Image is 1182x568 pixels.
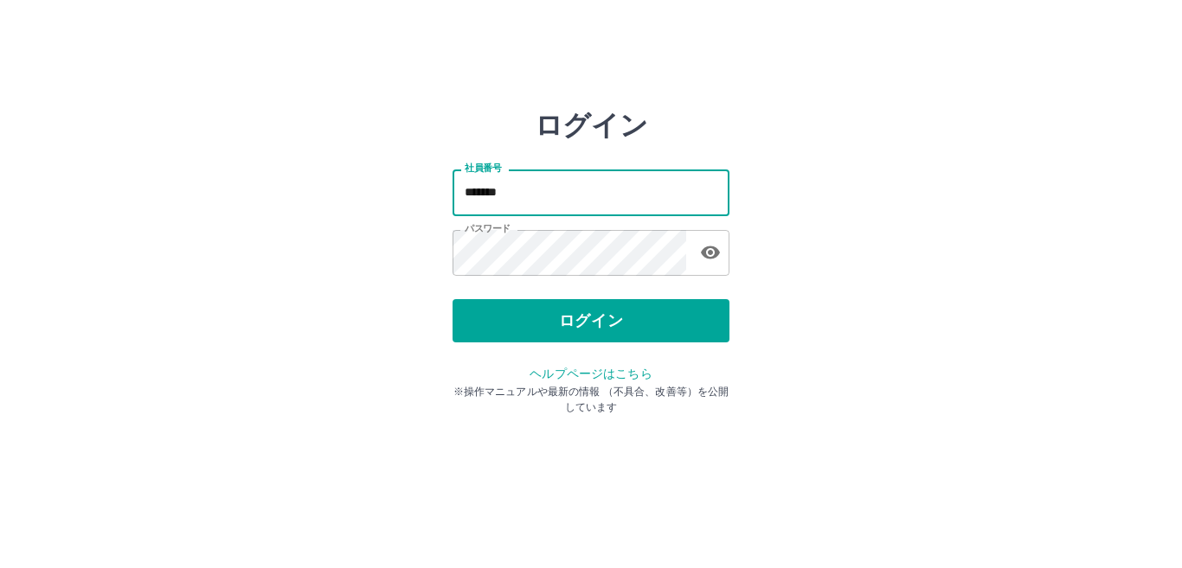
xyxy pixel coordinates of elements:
[453,384,729,415] p: ※操作マニュアルや最新の情報 （不具合、改善等）を公開しています
[465,162,501,175] label: 社員番号
[535,109,648,142] h2: ログイン
[465,222,511,235] label: パスワード
[530,367,652,380] a: ヘルプページはこちら
[453,299,729,342] button: ログイン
